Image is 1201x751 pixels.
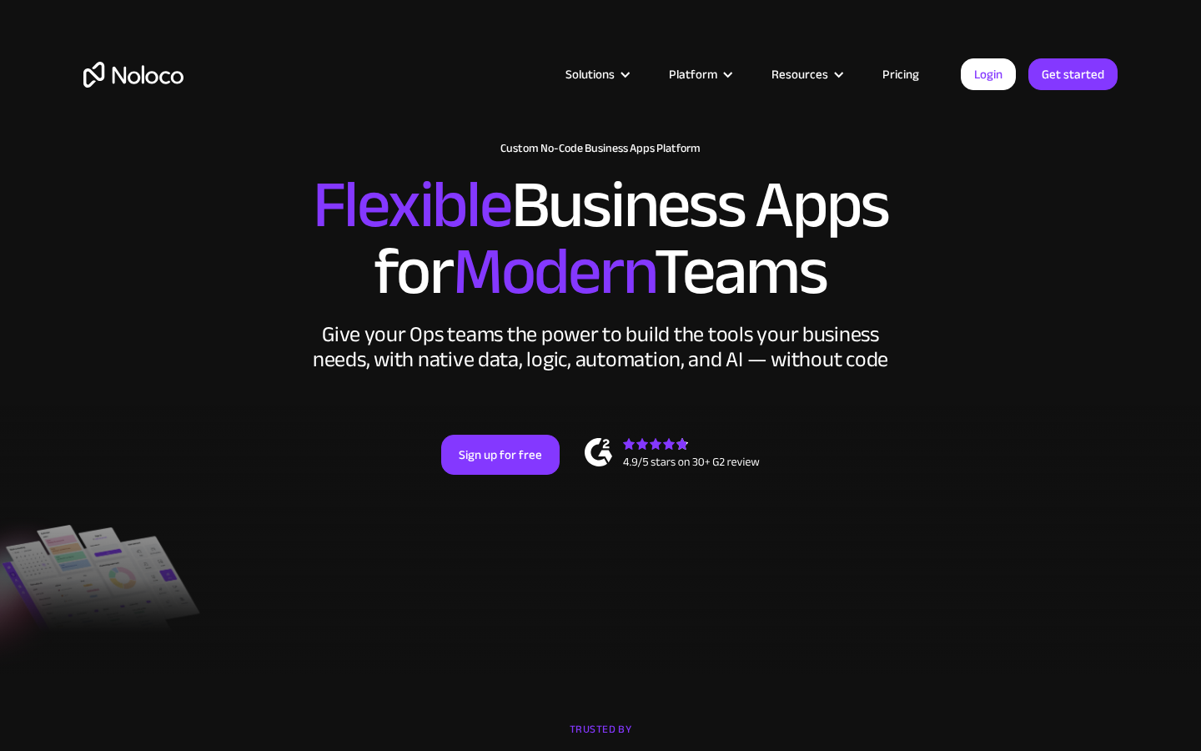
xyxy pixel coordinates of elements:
[669,63,717,85] div: Platform
[441,435,560,475] a: Sign up for free
[565,63,615,85] div: Solutions
[771,63,828,85] div: Resources
[313,143,511,267] span: Flexible
[751,63,862,85] div: Resources
[961,58,1016,90] a: Login
[545,63,648,85] div: Solutions
[83,62,183,88] a: home
[83,172,1118,305] h2: Business Apps for Teams
[648,63,751,85] div: Platform
[862,63,940,85] a: Pricing
[309,322,892,372] div: Give your Ops teams the power to build the tools your business needs, with native data, logic, au...
[453,209,654,334] span: Modern
[1028,58,1118,90] a: Get started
